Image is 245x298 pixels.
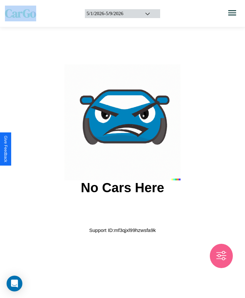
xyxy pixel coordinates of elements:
p: Support ID: mf3qjxl99hzwsfa9k [89,226,156,235]
div: 5 / 1 / 2026 - 5 / 9 / 2026 [86,11,137,16]
div: Open Intercom Messenger [7,276,22,291]
span: CarGo [5,6,36,21]
div: Give Feedback [3,136,8,162]
h2: No Cars Here [81,180,164,195]
img: car [64,64,181,180]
